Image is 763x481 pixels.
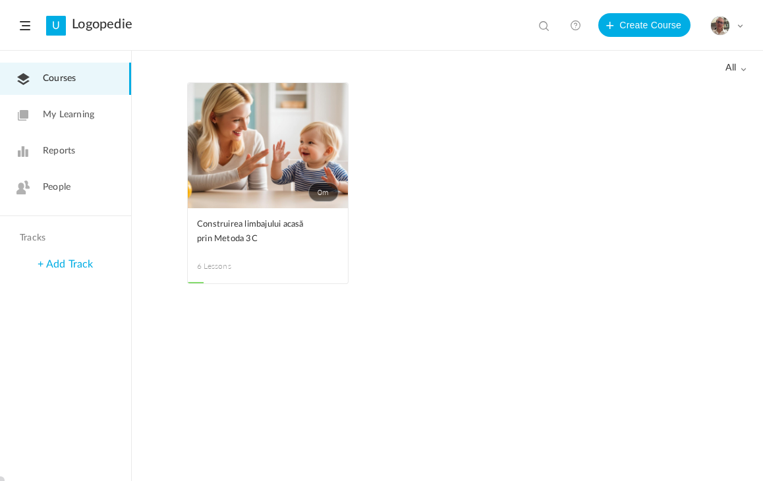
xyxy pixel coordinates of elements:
[72,16,132,32] a: Logopedie
[43,72,76,86] span: Courses
[598,13,691,37] button: Create Course
[711,16,729,35] img: eu.png
[43,144,75,158] span: Reports
[188,83,348,208] a: 0m
[197,260,268,272] span: 6 Lessons
[725,63,747,74] span: all
[197,217,319,246] span: Construirea limbajului acasă prin Metoda 3C
[38,259,93,269] a: + Add Track
[46,16,66,36] a: U
[308,183,339,202] span: 0m
[43,181,71,194] span: People
[43,108,94,122] span: My Learning
[197,217,339,247] a: Construirea limbajului acasă prin Metoda 3C
[20,233,108,244] h4: Tracks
